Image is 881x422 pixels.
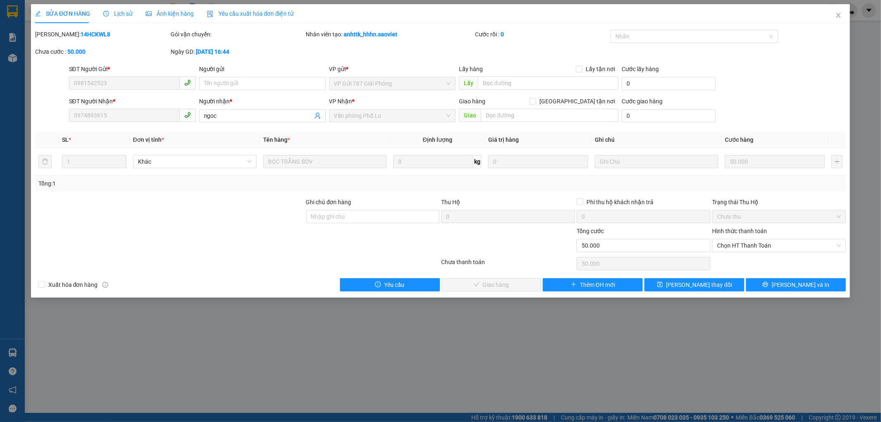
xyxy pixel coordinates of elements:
[712,228,767,234] label: Hình thức thanh toán
[536,97,618,106] span: [GEOGRAPHIC_DATA] tận nơi
[306,210,440,223] input: Ghi chú đơn hàng
[481,109,618,122] input: Dọc đường
[488,155,588,168] input: 0
[171,47,304,56] div: Ngày GD:
[591,132,722,148] th: Ghi chú
[644,278,744,291] button: save[PERSON_NAME] thay đổi
[62,136,69,143] span: SL
[831,155,843,168] button: plus
[622,98,663,105] label: Cước giao hàng
[103,11,109,17] span: clock-circle
[622,77,716,90] input: Cước lấy hàng
[184,79,191,86] span: phone
[666,280,732,289] span: [PERSON_NAME] thay đổi
[81,31,110,38] b: 14HCKWL8
[344,31,398,38] b: anhttk_hhhn.saoviet
[543,278,643,291] button: plusThêm ĐH mới
[441,257,576,272] div: Chưa thanh toán
[196,48,229,55] b: [DATE] 16:44
[334,77,451,90] span: VP Gửi 787 Giải Phóng
[69,64,196,74] div: SĐT Người Gửi
[306,199,351,205] label: Ghi chú đơn hàng
[582,64,618,74] span: Lấy tận nơi
[263,136,290,143] span: Tên hàng
[184,112,191,118] span: phone
[133,136,164,143] span: Đơn vị tính
[835,12,842,19] span: close
[263,155,387,168] input: VD: Bàn, Ghế
[571,281,577,288] span: plus
[138,155,252,168] span: Khác
[423,136,452,143] span: Định lượng
[717,239,841,252] span: Chọn HT Thanh Toán
[45,280,101,289] span: Xuất hóa đơn hàng
[475,30,609,39] div: Cước rồi :
[375,281,381,288] span: exclamation-circle
[35,10,90,17] span: SỬA ĐƠN HÀNG
[577,228,604,234] span: Tổng cước
[762,281,768,288] span: printer
[314,112,321,119] span: user-add
[69,97,196,106] div: SĐT Người Nhận
[488,136,519,143] span: Giá trị hàng
[384,280,404,289] span: Yêu cầu
[67,48,85,55] b: 50.000
[478,76,618,90] input: Dọc đường
[459,66,483,72] span: Lấy hàng
[35,47,169,56] div: Chưa cước :
[35,30,169,39] div: [PERSON_NAME]:
[459,98,485,105] span: Giao hàng
[657,281,663,288] span: save
[725,155,825,168] input: 0
[171,30,304,39] div: Gói vận chuyển:
[306,30,474,39] div: Nhân viên tạo:
[199,97,326,106] div: Người nhận
[772,280,829,289] span: [PERSON_NAME] và In
[459,109,481,122] span: Giao
[725,136,753,143] span: Cước hàng
[329,98,352,105] span: VP Nhận
[146,11,152,17] span: picture
[340,278,440,291] button: exclamation-circleYêu cầu
[334,110,451,122] span: Văn phòng Phố Lu
[35,11,41,17] span: edit
[441,199,460,205] span: Thu Hộ
[207,10,294,17] span: Yêu cầu xuất hóa đơn điện tử
[199,64,326,74] div: Người gửi
[595,155,718,168] input: Ghi Chú
[442,278,541,291] button: checkGiao hàng
[473,155,482,168] span: kg
[207,11,214,17] img: icon
[38,179,340,188] div: Tổng: 1
[622,66,659,72] label: Cước lấy hàng
[580,280,615,289] span: Thêm ĐH mới
[827,4,850,27] button: Close
[717,210,841,223] span: Chưa thu
[146,10,194,17] span: Ảnh kiện hàng
[329,64,456,74] div: VP gửi
[583,198,657,207] span: Phí thu hộ khách nhận trả
[712,198,846,207] div: Trạng thái Thu Hộ
[459,76,478,90] span: Lấy
[501,31,504,38] b: 0
[38,155,52,168] button: delete
[622,109,716,122] input: Cước giao hàng
[103,10,133,17] span: Lịch sử
[746,278,846,291] button: printer[PERSON_NAME] và In
[102,282,108,288] span: info-circle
